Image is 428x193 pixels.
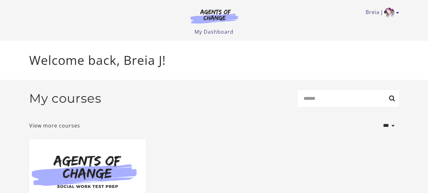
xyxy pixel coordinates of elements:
a: Toggle menu [366,8,396,18]
h2: My courses [29,91,101,106]
img: Agents of Change Logo [184,9,245,24]
a: My Dashboard [195,28,233,35]
a: View more courses [29,122,80,129]
p: Welcome back, Breia J! [29,51,399,70]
